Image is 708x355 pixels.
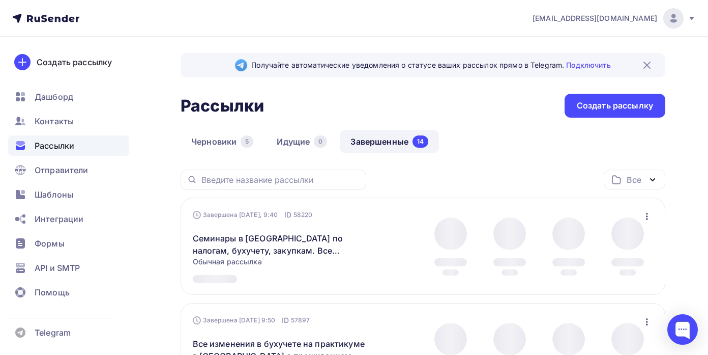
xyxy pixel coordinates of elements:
a: Формы [8,233,129,254]
img: Telegram [235,59,247,71]
span: ID [284,210,291,220]
div: 5 [241,135,253,148]
span: Отправители [35,164,88,176]
div: Все [627,174,641,186]
a: Идущие0 [266,130,338,153]
span: Telegram [35,326,71,339]
span: Обычная рассылка [193,257,262,267]
a: Завершенные14 [340,130,439,153]
span: API и SMTP [35,262,80,274]
a: Шаблоны [8,184,129,205]
span: [EMAIL_ADDRESS][DOMAIN_NAME] [533,13,657,23]
span: Дашборд [35,91,73,103]
a: Рассылки [8,135,129,156]
a: [EMAIL_ADDRESS][DOMAIN_NAME] [533,8,696,29]
span: Рассылки [35,140,74,152]
a: Дашборд [8,87,129,107]
span: Помощь [35,286,70,298]
span: Получайте автоматические уведомления о статусе ваших рассылок прямо в Telegram. [251,60,610,70]
div: Завершена [DATE] 9:50 [193,315,310,325]
a: Контакты [8,111,129,131]
a: Семинары в [GEOGRAPHIC_DATA] по налогам, бухучету, закупкам. Все включено [193,232,367,257]
div: 0 [314,135,327,148]
span: ID [281,315,288,325]
span: Формы [35,237,65,250]
h2: Рассылки [181,96,264,116]
span: 57897 [291,315,310,325]
div: Создать рассылку [577,100,653,112]
a: Отправители [8,160,129,180]
span: Шаблоны [35,188,73,201]
button: Все [604,170,665,189]
div: Создать рассылку [37,56,112,68]
span: Интеграции [35,213,83,225]
a: Подключить [566,61,610,69]
a: Черновики5 [181,130,264,153]
input: Введите название рассылки [201,174,360,185]
div: Завершена [DATE], 9:40 [193,210,313,220]
span: Контакты [35,115,74,127]
div: 14 [412,135,428,148]
span: 58220 [293,210,313,220]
